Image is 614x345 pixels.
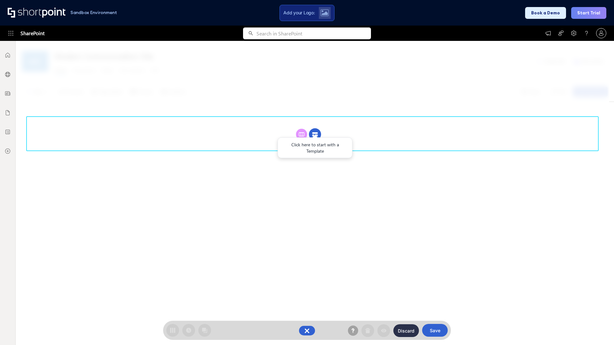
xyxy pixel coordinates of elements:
[20,26,44,41] span: SharePoint
[70,11,117,14] h1: Sandbox Environment
[571,7,606,19] button: Start Trial
[582,314,614,345] iframe: Chat Widget
[283,10,315,16] span: Add your Logo:
[525,7,566,19] button: Book a Demo
[393,324,419,337] button: Discard
[256,27,371,39] input: Search in SharePoint
[422,324,448,337] button: Save
[320,9,329,16] img: Upload logo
